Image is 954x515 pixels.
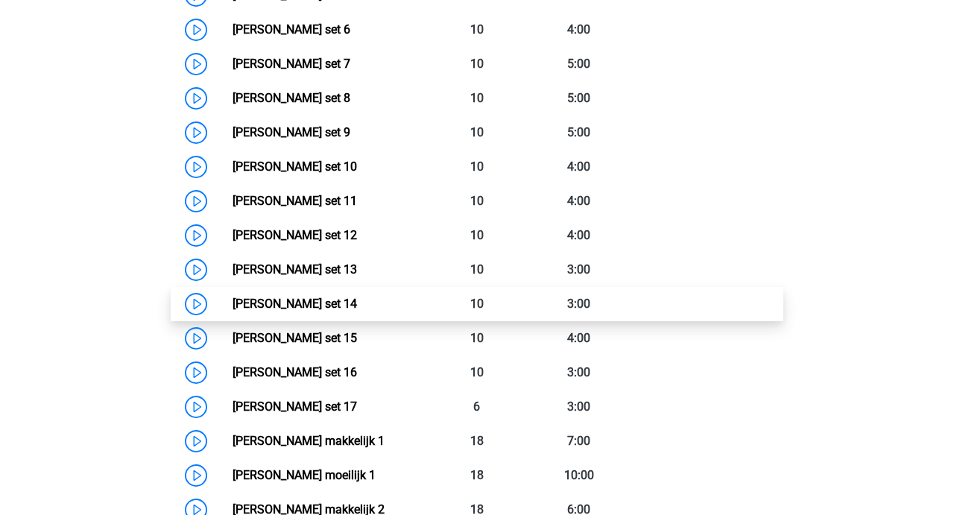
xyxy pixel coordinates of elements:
[233,331,357,345] a: [PERSON_NAME] set 15
[233,228,357,242] a: [PERSON_NAME] set 12
[233,297,357,311] a: [PERSON_NAME] set 14
[233,22,350,37] a: [PERSON_NAME] set 6
[233,159,357,174] a: [PERSON_NAME] set 10
[233,194,357,208] a: [PERSON_NAME] set 11
[233,57,350,71] a: [PERSON_NAME] set 7
[233,365,357,379] a: [PERSON_NAME] set 16
[233,262,357,277] a: [PERSON_NAME] set 13
[233,399,357,414] a: [PERSON_NAME] set 17
[233,125,350,139] a: [PERSON_NAME] set 9
[233,91,350,105] a: [PERSON_NAME] set 8
[233,434,385,448] a: [PERSON_NAME] makkelijk 1
[233,468,376,482] a: [PERSON_NAME] moeilijk 1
